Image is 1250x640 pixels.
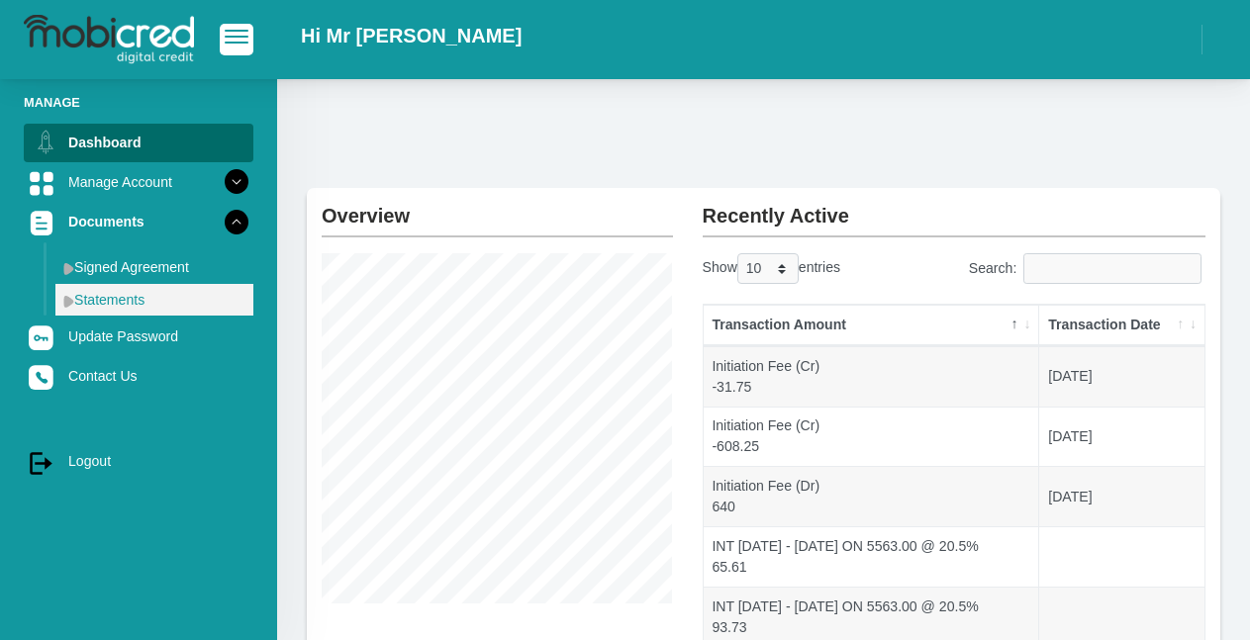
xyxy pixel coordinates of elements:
[1039,407,1204,467] td: [DATE]
[24,442,253,480] a: Logout
[24,15,194,64] img: logo-mobicred.svg
[24,357,253,395] a: Contact Us
[322,188,673,228] h2: Overview
[24,203,253,240] a: Documents
[24,163,253,201] a: Manage Account
[63,295,74,308] img: menu arrow
[703,188,1205,228] h2: Recently Active
[1039,346,1204,407] td: [DATE]
[704,407,1040,467] td: Initiation Fee (Cr) -608.25
[969,253,1205,284] label: Search:
[55,251,253,283] a: Signed Agreement
[704,526,1040,587] td: INT [DATE] - [DATE] ON 5563.00 @ 20.5% 65.61
[24,318,253,355] a: Update Password
[704,466,1040,526] td: Initiation Fee (Dr) 640
[1039,466,1204,526] td: [DATE]
[55,284,253,316] a: Statements
[704,346,1040,407] td: Initiation Fee (Cr) -31.75
[63,262,74,275] img: menu arrow
[24,124,253,161] a: Dashboard
[301,24,522,47] h2: Hi Mr [PERSON_NAME]
[1039,305,1204,346] th: Transaction Date: activate to sort column ascending
[737,253,799,284] select: Showentries
[24,93,253,112] li: Manage
[704,305,1040,346] th: Transaction Amount: activate to sort column descending
[703,253,840,284] label: Show entries
[1023,253,1201,284] input: Search:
